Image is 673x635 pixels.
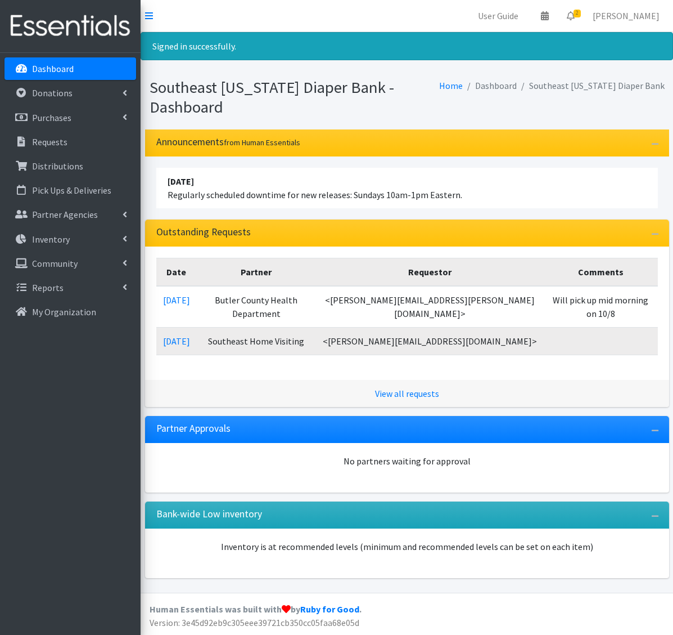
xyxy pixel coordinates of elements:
a: Dashboard [4,57,136,80]
li: Southeast [US_STATE] Diaper Bank [517,78,665,94]
a: [DATE] [163,294,190,306]
a: Reports [4,276,136,299]
a: Inventory [4,228,136,251]
a: Purchases [4,106,136,129]
td: <[PERSON_NAME][EMAIL_ADDRESS][PERSON_NAME][DOMAIN_NAME]> [316,286,544,328]
a: Partner Agencies [4,203,136,226]
h3: Partner Approvals [156,423,231,435]
p: Donations [32,87,73,99]
div: Signed in successfully. [141,32,673,60]
img: HumanEssentials [4,7,136,45]
li: Dashboard [463,78,517,94]
span: 2 [573,10,581,17]
td: <[PERSON_NAME][EMAIL_ADDRESS][DOMAIN_NAME]> [316,328,544,355]
h1: Southeast [US_STATE] Diaper Bank - Dashboard [150,78,403,117]
strong: Human Essentials was built with by . [150,603,362,615]
a: 2 [558,5,584,27]
a: Requests [4,131,136,153]
a: Donations [4,82,136,104]
th: Partner [197,258,316,287]
li: Regularly scheduled downtime for new releases: Sundays 10am-1pm Eastern. [156,168,658,208]
p: Inventory [32,234,70,245]
p: Dashboard [32,63,74,74]
small: from Human Essentials [224,137,300,147]
p: My Organization [32,306,96,317]
strong: [DATE] [168,176,194,187]
p: Reports [32,282,64,293]
a: [DATE] [163,336,190,347]
td: Southeast Home Visiting [197,328,316,355]
h3: Outstanding Requests [156,226,251,238]
a: Distributions [4,155,136,177]
p: Purchases [32,112,71,123]
p: Inventory is at recommended levels (minimum and recommended levels can be set on each item) [156,540,658,553]
th: Comments [544,258,657,287]
a: Home [439,80,463,91]
a: View all requests [375,388,439,399]
h3: Announcements [156,136,300,148]
a: My Organization [4,301,136,323]
a: Community [4,252,136,275]
p: Pick Ups & Deliveries [32,185,111,196]
p: Requests [32,136,67,147]
td: Butler County Health Department [197,286,316,328]
p: Community [32,258,78,269]
p: Partner Agencies [32,209,98,220]
h3: Bank-wide Low inventory [156,508,262,520]
p: Distributions [32,160,83,172]
a: Pick Ups & Deliveries [4,179,136,202]
a: User Guide [469,5,527,27]
a: Ruby for Good [300,603,359,615]
div: No partners waiting for approval [156,454,658,468]
a: [PERSON_NAME] [584,5,669,27]
th: Requestor [316,258,544,287]
td: Will pick up mid morning on 10/8 [544,286,657,328]
span: Version: 3e45d92eb9c305eee39721cb350cc05faa68e05d [150,617,359,628]
th: Date [156,258,197,287]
